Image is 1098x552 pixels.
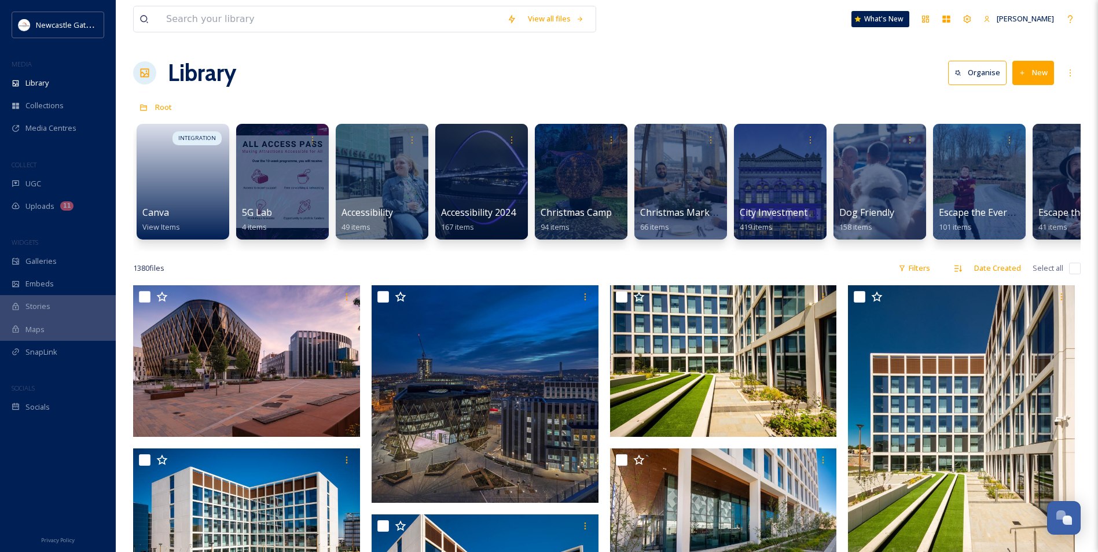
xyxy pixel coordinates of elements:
a: Organise [948,61,1012,84]
span: 94 items [541,222,570,232]
span: Library [25,78,49,89]
span: Accessibility 2024 [441,206,516,219]
span: Uploads [25,201,54,212]
span: COLLECT [12,160,36,169]
span: Christmas Markets [640,206,723,219]
span: 41 items [1038,222,1067,232]
span: 1380 file s [133,263,164,274]
a: INTEGRATIONCanvaView Items [133,118,233,240]
a: City Investment Images419 items [740,207,842,232]
span: Maps [25,324,45,335]
a: Dog Friendly158 items [839,207,894,232]
img: KIER-BIO-3971.jpg [610,285,837,437]
span: 49 items [341,222,370,232]
div: 11 [60,201,74,211]
span: Privacy Policy [41,536,75,544]
span: 66 items [640,222,669,232]
span: 158 items [839,222,872,232]
a: Accessibility49 items [341,207,393,232]
img: DqD9wEUd_400x400.jpg [19,19,30,31]
span: UGC [25,178,41,189]
span: 101 items [939,222,972,232]
a: Privacy Policy [41,532,75,546]
img: Helix 090120200 - Credit Graeme Peacock.jpg [372,285,598,503]
a: Root [155,100,172,114]
span: SnapLink [25,347,57,358]
div: Date Created [968,257,1027,279]
span: 5G Lab [242,206,272,219]
span: INTEGRATION [178,134,216,142]
a: Christmas Campaign94 items [541,207,631,232]
span: Galleries [25,256,57,267]
a: View all files [522,8,590,30]
span: 167 items [441,222,474,232]
span: MEDIA [12,60,32,68]
span: SOCIALS [12,384,35,392]
span: Dog Friendly [839,206,894,219]
div: Filters [893,257,936,279]
span: [PERSON_NAME] [997,13,1054,24]
a: Accessibility 2024167 items [441,207,516,232]
a: What's New [851,11,909,27]
span: 4 items [242,222,267,232]
a: Escape the Everyday 2022101 items [939,207,1050,232]
span: Root [155,102,172,112]
span: Accessibility [341,206,393,219]
a: [PERSON_NAME] [978,8,1060,30]
a: Christmas Markets66 items [640,207,723,232]
input: Search your library [160,6,501,32]
span: Newcastle Gateshead Initiative [36,19,142,30]
span: Socials [25,402,50,413]
button: Organise [948,61,1007,84]
span: Escape the Everyday 2022 [939,206,1050,219]
span: Stories [25,301,50,312]
span: Christmas Campaign [541,206,631,219]
a: 5G Lab4 items [242,207,272,232]
span: View Items [142,222,180,232]
a: Library [168,56,236,90]
span: Select all [1033,263,1063,274]
button: Open Chat [1047,501,1081,535]
span: Media Centres [25,123,76,134]
button: New [1012,61,1054,84]
span: Embeds [25,278,54,289]
span: 419 items [740,222,773,232]
span: Collections [25,100,64,111]
img: NICD and FDC - Credit Gillespies.jpg [133,285,360,437]
span: Canva [142,206,169,219]
span: WIDGETS [12,238,38,246]
span: City Investment Images [740,206,842,219]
